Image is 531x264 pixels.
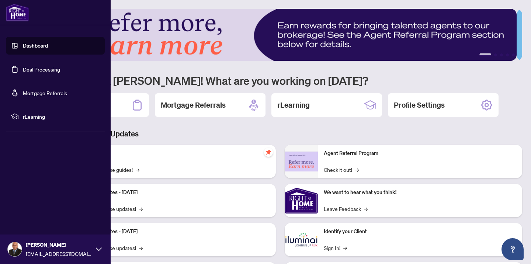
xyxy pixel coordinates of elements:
span: rLearning [23,112,100,121]
p: We want to hear what you think! [324,188,516,197]
span: → [364,205,368,213]
span: → [355,166,359,174]
img: Identify your Client [285,223,318,256]
img: Slide 0 [38,9,517,61]
p: Identify your Client [324,227,516,236]
span: → [136,166,139,174]
span: pushpin [264,148,273,157]
span: [EMAIL_ADDRESS][DOMAIN_NAME] [26,250,92,258]
span: → [139,205,143,213]
button: 4 [506,53,509,56]
h2: rLearning [277,100,310,110]
h3: Brokerage & Industry Updates [38,129,522,139]
a: Dashboard [23,42,48,49]
a: Leave Feedback→ [324,205,368,213]
h1: Welcome back [PERSON_NAME]! What are you working on [DATE]? [38,73,522,87]
button: 3 [500,53,503,56]
button: 1 [479,53,491,56]
p: Agent Referral Program [324,149,516,157]
img: logo [6,4,29,21]
button: 2 [494,53,497,56]
a: Deal Processing [23,66,60,73]
p: Self-Help [77,149,270,157]
a: Sign In!→ [324,244,347,252]
span: → [139,244,143,252]
p: Platform Updates - [DATE] [77,188,270,197]
a: Mortgage Referrals [23,90,67,96]
button: Open asap [502,238,524,260]
img: We want to hear what you think! [285,184,318,217]
span: [PERSON_NAME] [26,241,92,249]
p: Platform Updates - [DATE] [77,227,270,236]
h2: Mortgage Referrals [161,100,226,110]
button: 5 [512,53,515,56]
span: → [343,244,347,252]
img: Profile Icon [8,242,22,256]
img: Agent Referral Program [285,152,318,172]
a: Check it out!→ [324,166,359,174]
h2: Profile Settings [394,100,445,110]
